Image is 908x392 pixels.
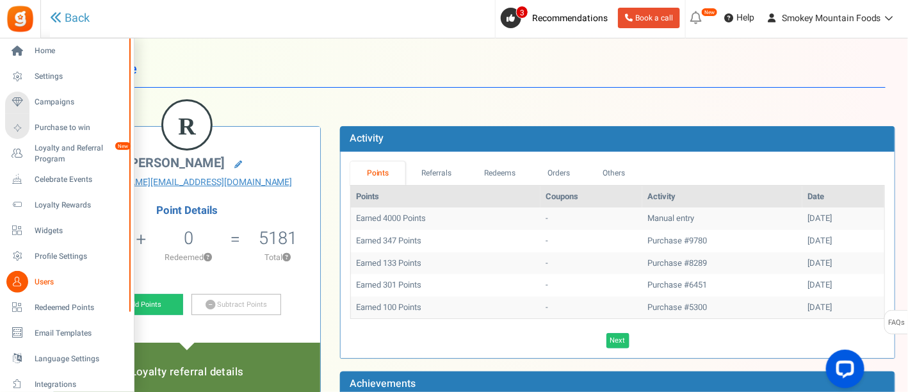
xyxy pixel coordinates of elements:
[67,366,307,378] h5: Loyalty referral details
[405,161,468,185] a: Referrals
[5,322,128,344] a: Email Templates
[351,230,540,252] td: Earned 347 Points
[35,97,124,108] span: Campaigns
[191,294,281,316] a: Subtract Points
[5,40,128,62] a: Home
[5,168,128,190] a: Celebrate Events
[5,271,128,293] a: Users
[6,4,35,33] img: Gratisfaction
[5,92,128,113] a: Campaigns
[540,297,642,319] td: -
[115,142,131,151] em: New
[782,12,881,25] span: Smokey Mountain Foods
[606,333,629,348] a: Next
[35,328,124,339] span: Email Templates
[642,297,802,319] td: Purchase #5300
[350,376,416,391] b: Achievements
[701,8,718,17] em: New
[35,354,124,364] span: Language Settings
[5,348,128,370] a: Language Settings
[468,161,532,185] a: Redeems
[35,122,124,133] span: Purchase to win
[5,117,128,139] a: Purchase to win
[148,252,229,263] p: Redeemed
[5,66,128,88] a: Settings
[35,143,128,165] span: Loyalty and Referral Program
[35,45,124,56] span: Home
[35,302,124,313] span: Redeemed Points
[5,220,128,241] a: Widgets
[642,230,802,252] td: Purchase #9780
[282,254,291,262] button: ?
[350,131,384,146] b: Activity
[532,12,608,25] span: Recommendations
[351,186,540,208] th: Points
[807,235,879,247] div: [DATE]
[35,277,124,288] span: Users
[35,225,124,236] span: Widgets
[35,71,124,82] span: Settings
[587,161,642,185] a: Others
[516,6,528,19] span: 3
[5,194,128,216] a: Loyalty Rewards
[259,229,297,248] h5: 5181
[350,161,405,185] a: Points
[531,161,587,185] a: Orders
[35,174,124,185] span: Celebrate Events
[351,274,540,297] td: Earned 301 Points
[184,229,193,248] h5: 0
[540,274,642,297] td: -
[719,8,759,28] a: Help
[807,213,879,225] div: [DATE]
[5,245,128,267] a: Profile Settings
[35,379,124,390] span: Integrations
[163,101,211,151] figcaption: R
[242,252,314,263] p: Total
[35,251,124,262] span: Profile Settings
[63,176,311,189] a: [PERSON_NAME][EMAIL_ADDRESS][DOMAIN_NAME]
[888,311,905,335] span: FAQs
[351,208,540,230] td: Earned 4000 Points
[351,297,540,319] td: Earned 100 Points
[501,8,613,28] a: 3 Recommendations
[540,186,642,208] th: Coupons
[5,143,128,165] a: Loyalty and Referral Program New
[5,297,128,318] a: Redeemed Points
[540,230,642,252] td: -
[63,51,886,88] h1: User Profile
[733,12,754,24] span: Help
[540,252,642,275] td: -
[351,252,540,275] td: Earned 133 Points
[618,8,680,28] a: Book a call
[802,186,884,208] th: Date
[35,200,124,211] span: Loyalty Rewards
[93,294,183,316] a: Add Points
[642,186,802,208] th: Activity
[126,154,225,172] span: [PERSON_NAME]
[807,279,879,291] div: [DATE]
[54,205,320,216] h4: Point Details
[642,252,802,275] td: Purchase #8289
[807,257,879,270] div: [DATE]
[642,274,802,297] td: Purchase #6451
[204,254,212,262] button: ?
[540,208,642,230] td: -
[807,302,879,314] div: [DATE]
[647,212,694,224] span: Manual entry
